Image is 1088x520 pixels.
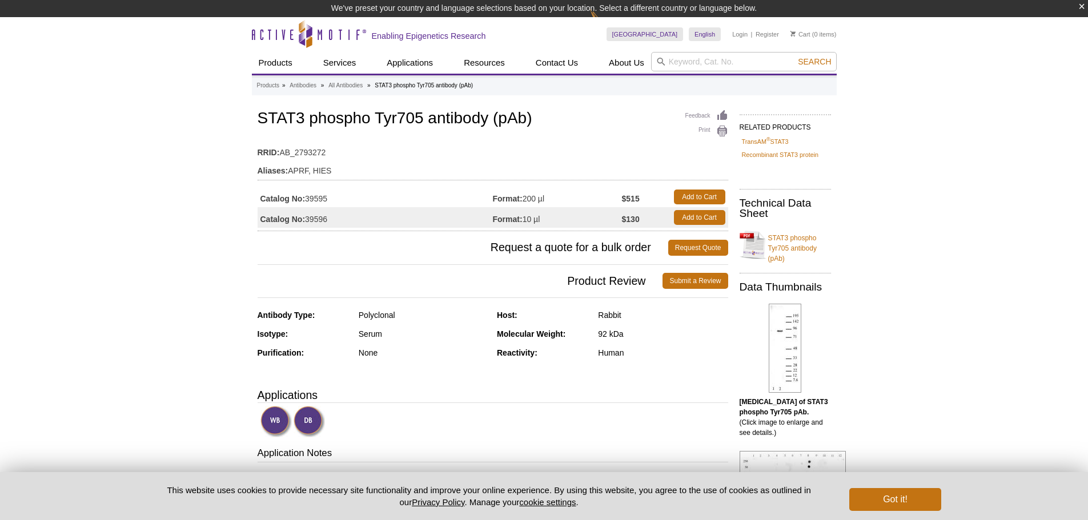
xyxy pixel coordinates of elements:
[751,27,753,41] li: |
[689,27,721,41] a: English
[742,150,819,160] a: Recombinant STAT3 protein
[622,214,640,224] strong: $130
[316,52,363,74] a: Services
[367,82,371,88] li: »
[258,140,728,159] td: AB_2793272
[258,207,493,228] td: 39596
[258,187,493,207] td: 39595
[497,311,517,320] strong: Host:
[790,30,810,38] a: Cart
[663,273,728,289] a: Submit a Review
[359,329,488,339] div: Serum
[732,30,748,38] a: Login
[674,210,725,225] a: Add to Cart
[674,190,725,204] a: Add to Cart
[769,304,801,393] img: STAT3 phospho Tyr705 antibody (pAb) tested by Western blot.
[359,310,488,320] div: Polyclonal
[685,125,728,138] a: Print
[794,57,834,67] button: Search
[258,159,728,177] td: APRF, HIES
[668,240,728,256] a: Request Quote
[321,82,324,88] li: »
[598,329,728,339] div: 92 kDa
[529,52,585,74] a: Contact Us
[147,484,831,508] p: This website uses cookies to provide necessary site functionality and improve your online experie...
[258,311,315,320] strong: Antibody Type:
[598,310,728,320] div: Rabbit
[685,110,728,122] a: Feedback
[412,497,464,507] a: Privacy Policy
[258,273,663,289] span: Product Review
[493,214,523,224] strong: Format:
[457,52,512,74] a: Resources
[607,27,684,41] a: [GEOGRAPHIC_DATA]
[651,52,837,71] input: Keyword, Cat. No.
[258,147,280,158] strong: RRID:
[260,214,306,224] strong: Catalog No:
[497,329,565,338] strong: Molecular Weight:
[493,187,622,207] td: 200 µl
[602,52,651,74] a: About Us
[294,406,325,437] img: Dot Blot Validated
[790,27,837,41] li: (0 items)
[740,226,831,264] a: STAT3 phospho Tyr705 antibody (pAb)
[766,136,770,142] sup: ®
[790,31,796,37] img: Your Cart
[380,52,440,74] a: Applications
[740,198,831,219] h2: Technical Data Sheet
[252,52,299,74] a: Products
[756,30,779,38] a: Register
[493,207,622,228] td: 10 µl
[359,348,488,358] div: None
[598,348,728,358] div: Human
[258,471,396,480] b: Applications Validated by Active Motif:
[260,194,306,204] strong: Catalog No:
[740,451,846,479] img: STAT3 phospho Tyr705 antibody (pAb) tested by dot blot analysis.
[257,80,279,91] a: Products
[282,82,286,88] li: »
[622,194,640,204] strong: $515
[497,348,537,357] strong: Reactivity:
[290,80,316,91] a: Antibodies
[258,446,728,462] h3: Application Notes
[258,329,288,338] strong: Isotype:
[258,471,728,491] p: 1:500 - 1:2,000 dilution
[740,397,831,438] p: (Click image to enlarge and see details.)
[372,31,486,41] h2: Enabling Epigenetics Research
[590,9,620,35] img: Change Here
[849,488,941,511] button: Got it!
[258,110,728,129] h1: STAT3 phospho Tyr705 antibody (pAb)
[519,497,576,507] button: cookie settings
[493,194,523,204] strong: Format:
[740,282,831,292] h2: Data Thumbnails
[258,348,304,357] strong: Purification:
[742,136,789,147] a: TransAM®STAT3
[740,114,831,135] h2: RELATED PRODUCTS
[375,82,473,88] li: STAT3 phospho Tyr705 antibody (pAb)
[258,240,668,256] span: Request a quote for a bulk order
[328,80,363,91] a: All Antibodies
[798,57,831,66] span: Search
[258,166,288,176] strong: Aliases:
[258,386,728,404] h3: Applications
[260,406,292,437] img: Western Blot Validated
[740,398,828,416] b: [MEDICAL_DATA] of STAT3 phospho Tyr705 pAb.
